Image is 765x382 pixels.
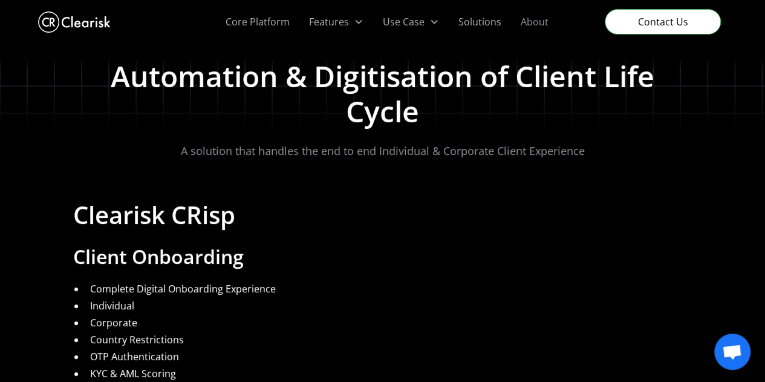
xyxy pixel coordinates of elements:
[85,332,692,347] li: Country Restrictions
[714,334,750,370] div: Open chat
[73,244,692,269] h4: Client Onboarding
[85,349,692,364] li: OTP Authentication
[38,8,111,36] a: home
[605,9,721,35] a: Contact Us
[85,282,692,296] li: Complete Digital Onboarding Experience
[383,15,425,29] div: Use Case
[73,200,692,229] h3: Clearisk CRisp
[73,59,692,128] h2: Automation & Digitisation of Client Life Cycle
[85,366,692,381] li: KYC & AML Scoring
[85,315,692,330] li: Corporate
[85,298,692,313] li: Individual
[181,143,585,159] p: A solution that handles the end to end Individual & Corporate Client Experience
[309,15,349,29] div: Features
